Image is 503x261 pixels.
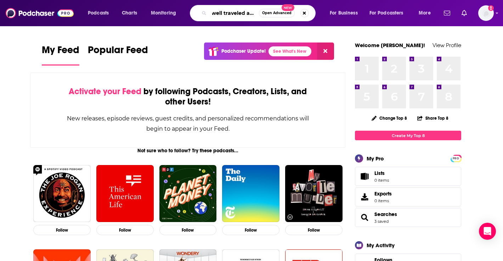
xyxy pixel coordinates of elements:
span: Logged in as mgalandak [478,5,494,21]
span: Podcasts [88,8,109,18]
a: Show notifications dropdown [441,7,453,19]
span: For Business [330,8,358,18]
a: Welcome [PERSON_NAME]! [355,42,425,49]
button: Follow [285,225,343,235]
div: My Pro [367,155,384,162]
div: Search podcasts, credits, & more... [197,5,322,21]
button: Follow [222,225,279,235]
span: Lists [374,170,389,176]
div: by following Podcasts, Creators, Lists, and other Users! [66,86,310,107]
a: Searches [357,212,372,222]
img: My Favorite Murder with Karen Kilgariff and Georgia Hardstark [285,165,343,222]
button: Follow [96,225,154,235]
span: Popular Feed [88,44,148,60]
span: Lists [374,170,385,176]
span: New [282,4,294,11]
a: Exports [355,187,461,206]
button: Change Top 8 [367,114,411,123]
input: Search podcasts, credits, & more... [209,7,259,19]
span: Charts [122,8,137,18]
span: More [419,8,431,18]
a: See What's New [269,46,311,56]
a: Lists [355,167,461,186]
a: PRO [452,155,460,161]
p: Podchaser Update! [221,48,266,54]
span: 0 items [374,178,389,183]
a: Show notifications dropdown [459,7,470,19]
a: Charts [117,7,141,19]
svg: Add a profile image [488,5,494,11]
button: Follow [33,225,91,235]
button: Show profile menu [478,5,494,21]
span: PRO [452,156,460,161]
button: open menu [146,7,185,19]
a: 3 saved [374,219,389,224]
span: Searches [355,208,461,227]
button: Open AdvancedNew [259,9,295,17]
span: Exports [357,192,372,202]
span: Exports [374,191,392,197]
a: View Profile [433,42,461,49]
button: open menu [83,7,118,19]
button: Share Top 8 [417,111,449,125]
img: The Daily [222,165,279,222]
img: Planet Money [159,165,217,222]
button: Follow [159,225,217,235]
img: The Joe Rogan Experience [33,165,91,222]
span: 0 items [374,198,392,203]
span: For Podcasters [369,8,403,18]
img: This American Life [96,165,154,222]
span: Monitoring [151,8,176,18]
span: Open Advanced [262,11,292,15]
span: My Feed [42,44,79,60]
a: Popular Feed [88,44,148,66]
button: open menu [365,7,414,19]
div: My Activity [367,242,395,249]
button: open menu [325,7,367,19]
a: Create My Top 8 [355,131,461,140]
span: Lists [357,171,372,181]
div: Open Intercom Messenger [479,223,496,240]
a: My Feed [42,44,79,66]
div: Not sure who to follow? Try these podcasts... [30,148,345,154]
img: Podchaser - Follow, Share and Rate Podcasts [6,6,74,20]
button: open menu [414,7,440,19]
img: User Profile [478,5,494,21]
span: Activate your Feed [69,86,141,97]
a: Searches [374,211,397,217]
div: New releases, episode reviews, guest credits, and personalized recommendations will begin to appe... [66,113,310,134]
